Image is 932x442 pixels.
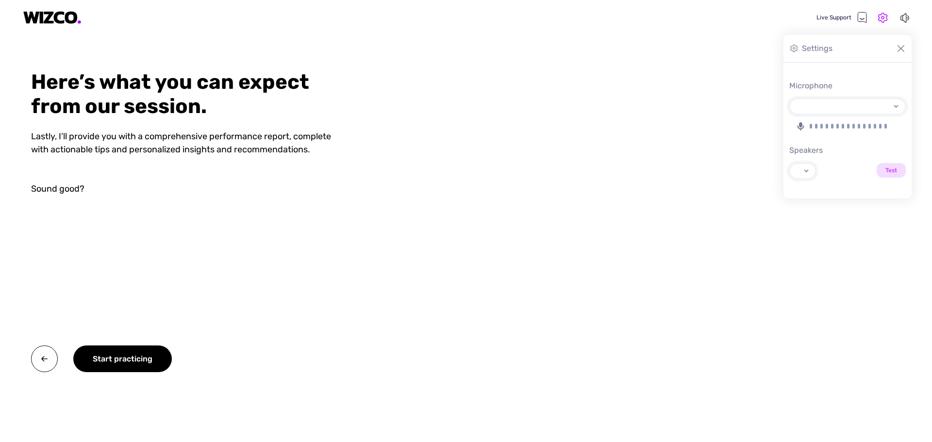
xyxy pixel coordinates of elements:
div: Speakers [789,145,906,156]
div: Here’s what you can expect from our session. [31,70,342,118]
div: Lastly, I’ll provide you with a comprehensive performance report, complete with actionable tips a... [31,130,342,196]
div: Microphone [789,80,906,92]
div: Live Support [816,12,867,23]
select: Speakers [790,164,810,179]
div: Settings [802,43,832,54]
div: Start practicing [73,345,172,372]
img: close_gray.23f23610.svg [896,44,906,53]
img: logo [23,11,82,24]
img: twa0v+wMBzw8O7hXOoXfZwY4Rs7V4QQI7OXhSEnh6TzU1B8CMcie5QIvElVkpoMP8DJr7EI0p8Ns6ryRf5n4wFbqwEIwXmb+H... [31,345,58,372]
select: Microphone [790,99,900,114]
input: Speakers [877,163,906,178]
